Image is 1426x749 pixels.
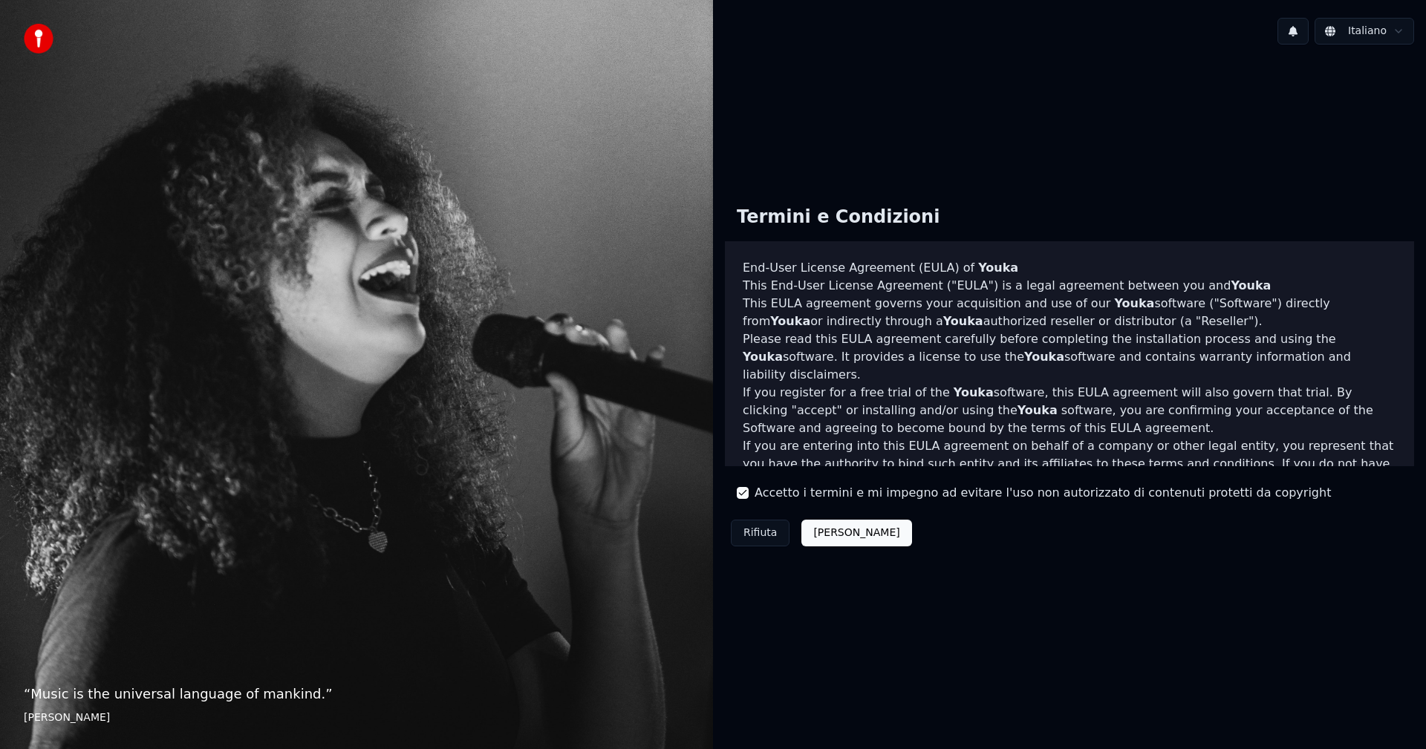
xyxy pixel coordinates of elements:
[1231,278,1271,292] span: Youka
[770,314,810,328] span: Youka
[743,350,783,364] span: Youka
[978,261,1018,275] span: Youka
[743,295,1396,330] p: This EULA agreement governs your acquisition and use of our software ("Software") directly from o...
[1018,403,1058,417] span: Youka
[743,259,1396,277] h3: End-User License Agreement (EULA) of
[755,484,1331,502] label: Accetto i termini e mi impegno ad evitare l'uso non autorizzato di contenuti protetti da copyright
[801,520,911,546] button: [PERSON_NAME]
[731,520,789,546] button: Rifiuta
[1114,296,1154,310] span: Youka
[24,684,689,704] p: “ Music is the universal language of mankind. ”
[24,710,689,725] footer: [PERSON_NAME]
[743,330,1396,384] p: Please read this EULA agreement carefully before completing the installation process and using th...
[743,437,1396,508] p: If you are entering into this EULA agreement on behalf of a company or other legal entity, you re...
[743,384,1396,437] p: If you register for a free trial of the software, this EULA agreement will also govern that trial...
[943,314,983,328] span: Youka
[725,194,951,241] div: Termini e Condizioni
[743,277,1396,295] p: This End-User License Agreement ("EULA") is a legal agreement between you and
[1024,350,1064,364] span: Youka
[24,24,53,53] img: youka
[954,385,994,399] span: Youka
